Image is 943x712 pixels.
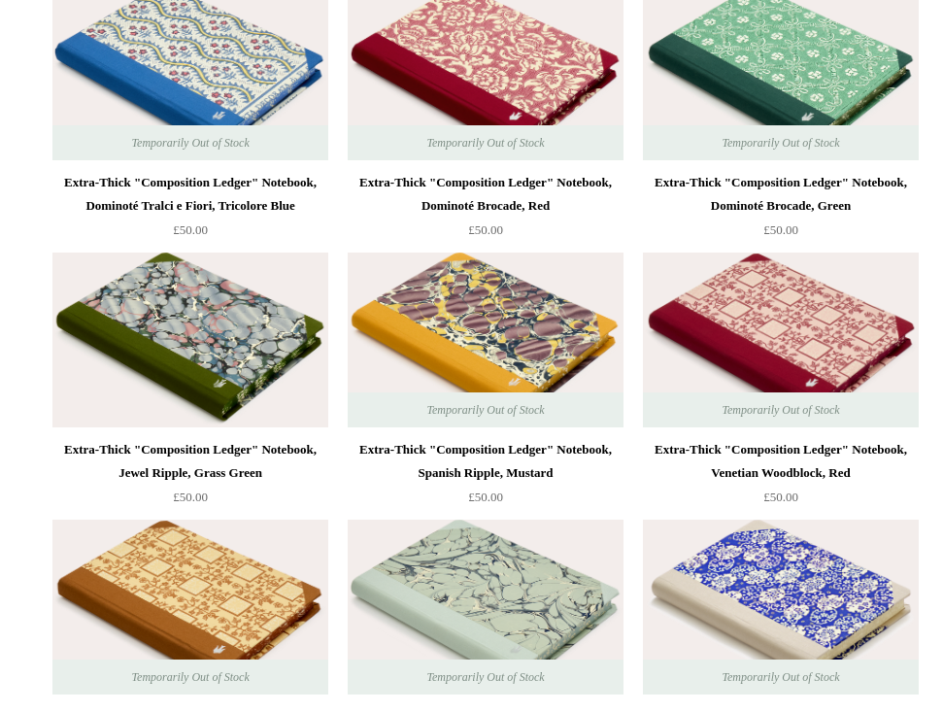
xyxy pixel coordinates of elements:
[702,125,859,160] span: Temporarily Out of Stock
[57,438,323,485] div: Extra-Thick "Composition Ledger" Notebook, Jewel Ripple, Grass Green
[173,490,208,504] span: £50.00
[348,253,623,427] img: Extra-Thick "Composition Ledger" Notebook, Spanish Ripple, Mustard
[52,253,328,427] a: Extra-Thick "Composition Ledger" Notebook, Jewel Ripple, Grass Green Extra-Thick "Composition Led...
[643,253,919,427] img: Extra-Thick "Composition Ledger" Notebook, Venetian Woodblock, Red
[643,253,919,427] a: Extra-Thick "Composition Ledger" Notebook, Venetian Woodblock, Red Extra-Thick "Composition Ledge...
[407,660,563,695] span: Temporarily Out of Stock
[702,392,859,427] span: Temporarily Out of Stock
[52,438,328,518] a: Extra-Thick "Composition Ledger" Notebook, Jewel Ripple, Grass Green £50.00
[348,520,623,695] img: Extra-Thick "Composition Ledger" Notebook, Cornflower Swirl, Mint
[353,171,619,218] div: Extra-Thick "Composition Ledger" Notebook, Dominoté Brocade, Red
[112,125,268,160] span: Temporarily Out of Stock
[112,660,268,695] span: Temporarily Out of Stock
[348,520,623,695] a: Extra-Thick "Composition Ledger" Notebook, Cornflower Swirl, Mint Extra-Thick "Composition Ledger...
[52,171,328,251] a: Extra-Thick "Composition Ledger" Notebook, Dominoté Tralci e Fiori, Tricolore Blue £50.00
[763,222,798,237] span: £50.00
[648,171,914,218] div: Extra-Thick "Composition Ledger" Notebook, Dominoté Brocade, Green
[52,253,328,427] img: Extra-Thick "Composition Ledger" Notebook, Jewel Ripple, Grass Green
[353,438,619,485] div: Extra-Thick "Composition Ledger" Notebook, Spanish Ripple, Mustard
[643,438,919,518] a: Extra-Thick "Composition Ledger" Notebook, Venetian Woodblock, Red £50.00
[57,171,323,218] div: Extra-Thick "Composition Ledger" Notebook, Dominoté Tralci e Fiori, Tricolore Blue
[52,520,328,695] a: Extra-Thick "Composition Ledger" Notebook, Venetian Woodblock, Yellow Extra-Thick "Composition Le...
[702,660,859,695] span: Temporarily Out of Stock
[763,490,798,504] span: £50.00
[643,171,919,251] a: Extra-Thick "Composition Ledger" Notebook, Dominoté Brocade, Green £50.00
[468,490,503,504] span: £50.00
[173,222,208,237] span: £50.00
[468,222,503,237] span: £50.00
[407,125,563,160] span: Temporarily Out of Stock
[52,520,328,695] img: Extra-Thick "Composition Ledger" Notebook, Venetian Woodblock, Yellow
[643,520,919,695] img: Extra-Thick "Composition Ledger" Notebook, Chiyogami Notebook, Water Lilies
[348,438,623,518] a: Extra-Thick "Composition Ledger" Notebook, Spanish Ripple, Mustard £50.00
[348,171,623,251] a: Extra-Thick "Composition Ledger" Notebook, Dominoté Brocade, Red £50.00
[407,392,563,427] span: Temporarily Out of Stock
[648,438,914,485] div: Extra-Thick "Composition Ledger" Notebook, Venetian Woodblock, Red
[643,520,919,695] a: Extra-Thick "Composition Ledger" Notebook, Chiyogami Notebook, Water Lilies Extra-Thick "Composit...
[348,253,623,427] a: Extra-Thick "Composition Ledger" Notebook, Spanish Ripple, Mustard Extra-Thick "Composition Ledge...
